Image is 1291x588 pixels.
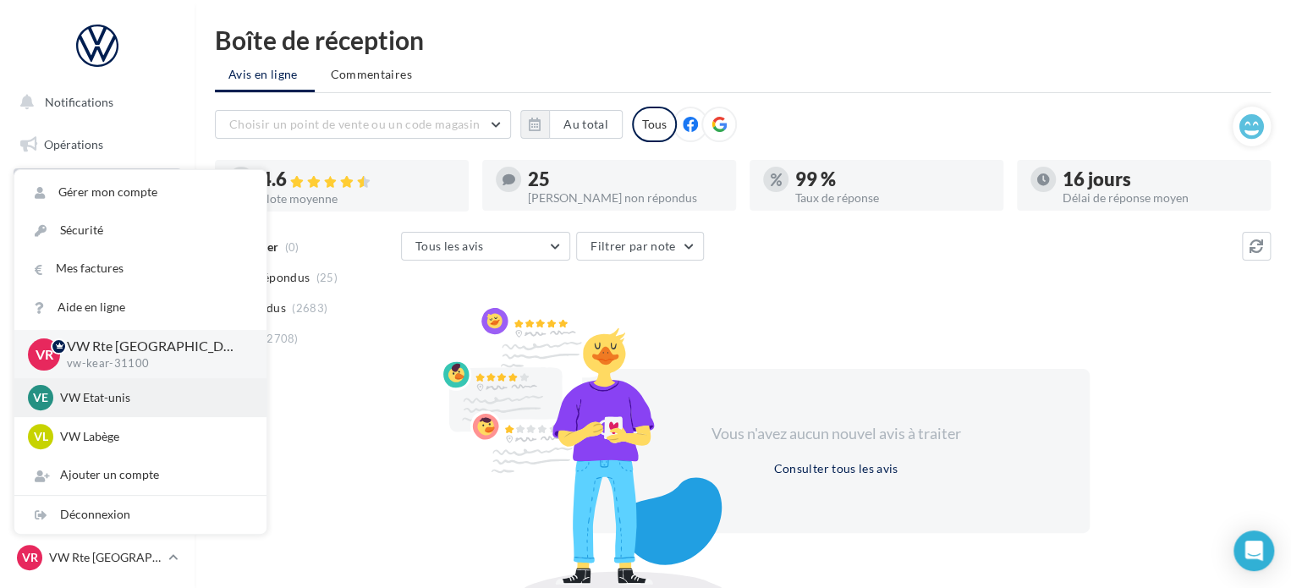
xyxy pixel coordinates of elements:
[795,192,990,204] div: Taux de réponse
[10,85,178,120] button: Notifications
[520,110,623,139] button: Au total
[795,170,990,189] div: 99 %
[10,127,184,162] a: Opérations
[231,269,310,286] span: Non répondus
[14,541,181,574] a: VR VW Rte [GEOGRAPHIC_DATA]
[10,255,184,290] a: Campagnes
[10,168,184,205] a: Boîte de réception
[415,239,484,253] span: Tous les avis
[261,193,455,205] div: Note moyenne
[34,428,48,445] span: VL
[215,110,511,139] button: Choisir un point de vente ou un code magasin
[331,66,412,83] span: Commentaires
[549,110,623,139] button: Au total
[14,496,266,534] div: Déconnexion
[44,137,103,151] span: Opérations
[10,212,184,248] a: Visibilité en ligne
[49,549,162,566] p: VW Rte [GEOGRAPHIC_DATA]
[14,173,266,212] a: Gérer mon compte
[14,250,266,288] a: Mes factures
[401,232,570,261] button: Tous les avis
[528,170,722,189] div: 25
[10,381,184,416] a: Calendrier
[60,389,246,406] p: VW Etat-unis
[1063,192,1257,204] div: Délai de réponse moyen
[60,428,246,445] p: VW Labège
[67,356,239,371] p: vw-kear-31100
[22,549,38,566] span: VR
[14,212,266,250] a: Sécurité
[316,271,338,284] span: (25)
[229,117,480,131] span: Choisir un point de vente ou un code magasin
[261,170,455,190] div: 4.6
[576,232,704,261] button: Filtrer par note
[10,338,184,374] a: Médiathèque
[1063,170,1257,189] div: 16 jours
[33,389,48,406] span: VE
[215,27,1271,52] div: Boîte de réception
[14,289,266,327] a: Aide en ligne
[14,456,266,494] div: Ajouter un compte
[1233,530,1274,571] div: Open Intercom Messenger
[45,95,113,109] span: Notifications
[263,332,299,345] span: (2708)
[10,479,184,529] a: Campagnes DataOnDemand
[10,296,184,332] a: Contacts
[36,344,53,364] span: VR
[528,192,722,204] div: [PERSON_NAME] non répondus
[67,337,239,356] p: VW Rte [GEOGRAPHIC_DATA]
[766,459,904,479] button: Consulter tous les avis
[292,301,327,315] span: (2683)
[690,423,981,445] div: Vous n'avez aucun nouvel avis à traiter
[10,422,184,472] a: PLV et print personnalisable
[632,107,677,142] div: Tous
